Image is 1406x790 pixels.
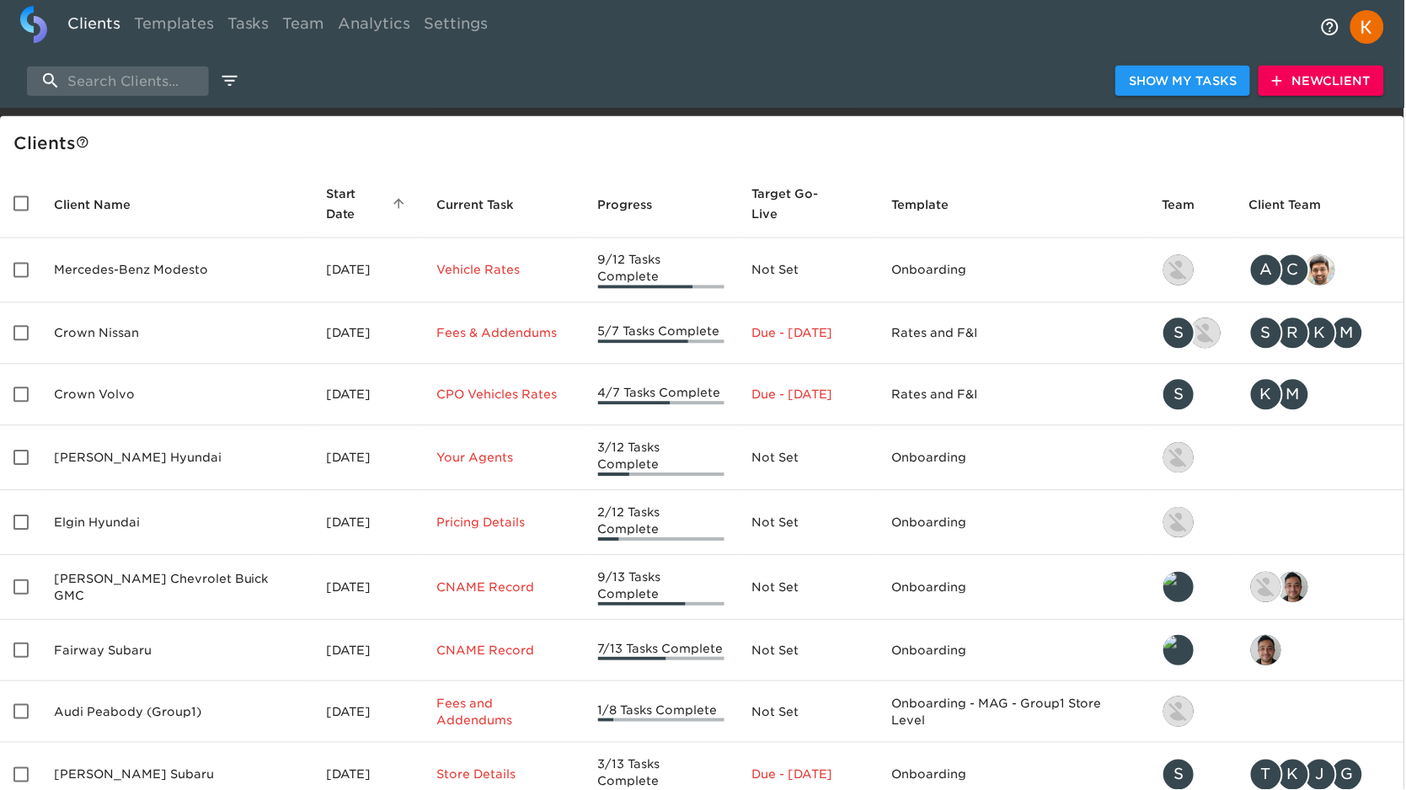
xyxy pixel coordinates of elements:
[1163,317,1224,350] div: savannah@roadster.com, austin@roadster.com
[1278,317,1312,350] div: R
[1163,506,1224,540] div: kevin.lo@roadster.com
[585,682,740,744] td: 1/8 Tasks Complete
[1251,378,1393,412] div: kwilson@crowncars.com, mcooley@crowncars.com
[313,426,424,491] td: [DATE]
[585,556,740,621] td: 9/13 Tasks Complete
[1163,441,1224,475] div: kevin.lo@roadster.com
[1163,696,1224,729] div: nikko.foster@roadster.com
[437,195,537,215] span: Current Task
[752,184,866,224] span: Target Go-Live
[1251,317,1393,350] div: sparent@crowncars.com, rrobins@crowncars.com, kwilson@crowncars.com, mcooley@crowncars.com
[326,184,410,224] span: Start Date
[40,556,313,621] td: [PERSON_NAME] Chevrolet Buick GMC
[893,195,972,215] span: Template
[20,6,47,43] img: logo
[40,426,313,491] td: [PERSON_NAME] Hyundai
[1192,318,1222,349] img: austin@roadster.com
[1278,378,1312,412] div: M
[752,184,844,224] span: Calculated based on the start date and the duration of all Tasks contained in this Hub.
[418,6,495,47] a: Settings
[1280,573,1310,603] img: sai@simplemnt.com
[76,136,89,149] svg: This is a list of all of your clients and clients shared with you
[313,491,424,556] td: [DATE]
[1352,10,1386,44] img: Profile
[1305,317,1339,350] div: K
[1251,195,1345,215] span: Client Team
[739,682,879,744] td: Not Set
[437,195,515,215] span: This is the next Task in this Hub that should be completed
[40,682,313,744] td: Audi Peabody (Group1)
[585,426,740,491] td: 3/12 Tasks Complete
[1253,636,1283,666] img: sai@simplemnt.com
[1251,571,1393,605] div: nikko.foster@roadster.com, sai@simplemnt.com
[313,556,424,621] td: [DATE]
[739,621,879,682] td: Not Set
[879,426,1150,491] td: Onboarding
[127,6,221,47] a: Templates
[1165,508,1195,538] img: kevin.lo@roadster.com
[879,365,1150,426] td: Rates and F&I
[40,491,313,556] td: Elgin Hyundai
[313,238,424,303] td: [DATE]
[1251,254,1393,287] div: angelique.nurse@roadster.com, clayton.mandel@roadster.com, sandeep@simplemnt.com
[1274,71,1372,92] span: New Client
[1251,317,1285,350] div: S
[879,303,1150,365] td: Rates and F&I
[1163,195,1218,215] span: Team
[437,387,571,403] p: CPO Vehicles Rates
[437,643,571,659] p: CNAME Record
[752,767,866,784] p: Due - [DATE]
[13,130,1399,157] div: Client s
[1163,317,1197,350] div: S
[739,238,879,303] td: Not Set
[54,195,152,215] span: Client Name
[437,767,571,784] p: Store Details
[40,365,313,426] td: Crown Volvo
[879,556,1150,621] td: Onboarding
[1307,255,1337,286] img: sandeep@simplemnt.com
[313,682,424,744] td: [DATE]
[1278,254,1312,287] div: C
[332,6,418,47] a: Analytics
[437,450,571,467] p: Your Agents
[40,303,313,365] td: Crown Nissan
[879,621,1150,682] td: Onboarding
[313,303,424,365] td: [DATE]
[739,491,879,556] td: Not Set
[585,365,740,426] td: 4/7 Tasks Complete
[752,325,866,342] p: Due - [DATE]
[1163,634,1224,668] div: leland@roadster.com
[879,682,1150,744] td: Onboarding - MAG - Group1 Store Level
[1165,636,1195,666] img: leland@roadster.com
[221,6,276,47] a: Tasks
[313,365,424,426] td: [DATE]
[739,556,879,621] td: Not Set
[1312,7,1352,47] button: notifications
[1131,71,1238,92] span: Show My Tasks
[1163,378,1197,412] div: S
[313,621,424,682] td: [DATE]
[276,6,332,47] a: Team
[1165,255,1195,286] img: kevin.lo@roadster.com
[1165,573,1195,603] img: leland@roadster.com
[585,238,740,303] td: 9/12 Tasks Complete
[1117,66,1252,97] button: Show My Tasks
[1251,634,1393,668] div: sai@simplemnt.com
[437,515,571,531] p: Pricing Details
[437,325,571,342] p: Fees & Addendums
[752,387,866,403] p: Due - [DATE]
[1163,571,1224,605] div: leland@roadster.com
[1251,254,1285,287] div: A
[437,262,571,279] p: Vehicle Rates
[1165,697,1195,728] img: nikko.foster@roadster.com
[1163,254,1224,287] div: kevin.lo@roadster.com
[437,696,571,729] p: Fees and Addendums
[27,67,209,96] input: search
[585,491,740,556] td: 2/12 Tasks Complete
[1251,378,1285,412] div: K
[879,491,1150,556] td: Onboarding
[1253,573,1283,603] img: nikko.foster@roadster.com
[599,195,676,215] span: Progress
[40,621,313,682] td: Fairway Subaru
[437,579,571,596] p: CNAME Record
